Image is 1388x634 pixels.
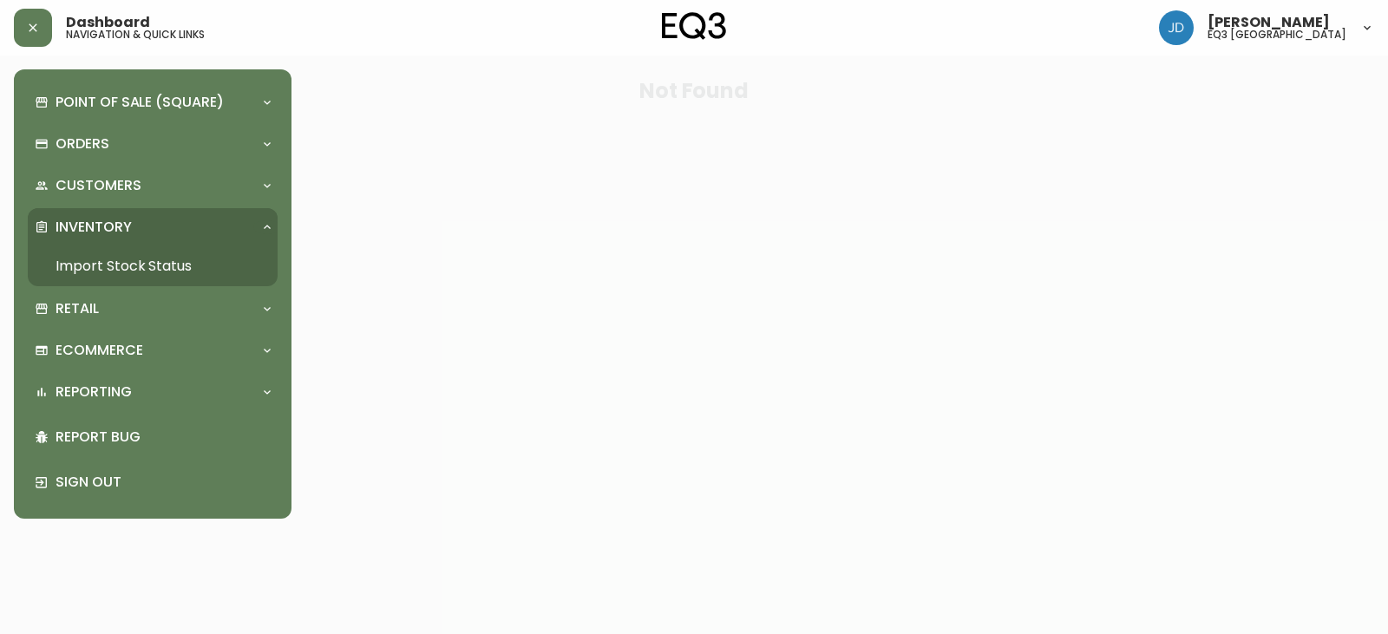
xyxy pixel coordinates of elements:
[56,299,99,318] p: Retail
[28,373,278,411] div: Reporting
[1208,16,1330,29] span: [PERSON_NAME]
[56,176,141,195] p: Customers
[662,12,726,40] img: logo
[28,290,278,328] div: Retail
[56,473,271,492] p: Sign Out
[56,341,143,360] p: Ecommerce
[56,134,109,154] p: Orders
[28,125,278,163] div: Orders
[56,93,224,112] p: Point of Sale (Square)
[66,29,205,40] h5: navigation & quick links
[1208,29,1346,40] h5: eq3 [GEOGRAPHIC_DATA]
[28,246,278,286] a: Import Stock Status
[28,83,278,121] div: Point of Sale (Square)
[28,460,278,505] div: Sign Out
[28,415,278,460] div: Report Bug
[56,428,271,447] p: Report Bug
[28,208,278,246] div: Inventory
[1159,10,1194,45] img: 7c567ac048721f22e158fd313f7f0981
[56,218,132,237] p: Inventory
[66,16,150,29] span: Dashboard
[56,382,132,402] p: Reporting
[28,331,278,369] div: Ecommerce
[28,167,278,205] div: Customers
